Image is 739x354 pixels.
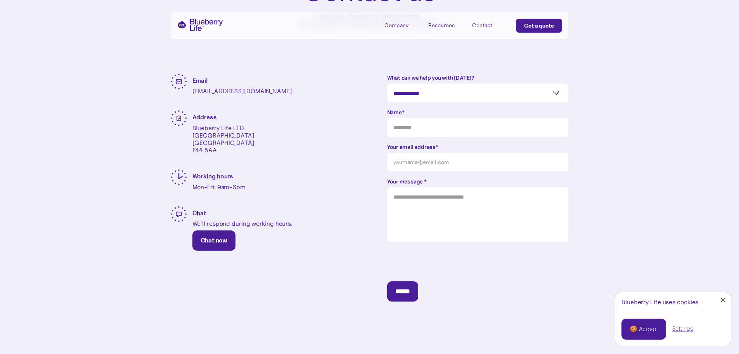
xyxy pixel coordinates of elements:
[192,77,208,84] strong: Email
[192,220,293,227] p: We’ll respond during working hours.
[192,172,234,180] strong: Working hours
[387,178,427,185] strong: Your message *
[192,87,292,95] p: [EMAIL_ADDRESS][DOMAIN_NAME]
[715,292,731,308] a: Close Cookie Popup
[387,108,568,116] label: Name*
[516,19,562,33] a: Get a quote
[384,22,408,29] div: Company
[192,209,206,217] strong: Chat
[192,230,235,251] a: Chat now
[524,22,554,30] div: Get a quote
[472,19,507,31] a: Contact
[428,22,455,29] div: Resources
[387,74,568,82] label: What can we help you with [DATE]?
[387,143,568,151] label: Your email address*
[621,298,725,306] div: Blueberry Life uses cookies
[387,153,568,171] input: yourname@email.com
[387,248,505,278] iframe: reCAPTCHA
[192,113,217,121] strong: Address
[192,183,246,191] p: Mon-Fri: 9am-6pm
[472,22,492,29] div: Contact
[387,74,568,302] form: Contact Us
[621,319,666,340] a: 🍪 Accept
[201,237,227,244] div: Chat now
[384,19,419,31] div: Company
[630,325,658,333] div: 🍪 Accept
[177,19,223,31] a: home
[428,19,463,31] div: Resources
[192,124,254,154] p: Blueberry Life LTD [GEOGRAPHIC_DATA] [GEOGRAPHIC_DATA] E14 5AA
[672,325,693,333] a: Settings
